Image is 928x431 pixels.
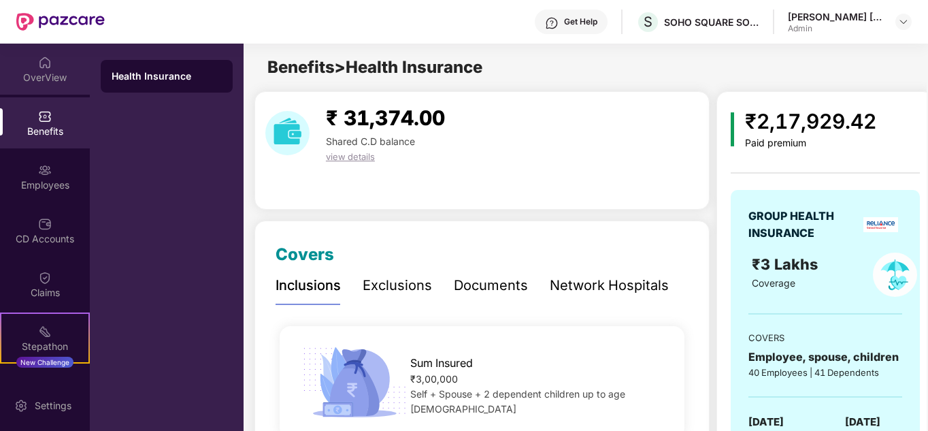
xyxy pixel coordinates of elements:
[410,388,625,415] span: Self + Spouse + 2 dependent children up to age [DEMOGRAPHIC_DATA]
[16,13,105,31] img: New Pazcare Logo
[748,331,902,345] div: COVERS
[38,163,52,177] img: svg+xml;base64,PHN2ZyBpZD0iRW1wbG95ZWVzIiB4bWxucz0iaHR0cDovL3d3dy53My5vcmcvMjAwMC9zdmciIHdpZHRoPS...
[363,275,432,296] div: Exclusions
[564,16,597,27] div: Get Help
[38,379,52,392] img: svg+xml;base64,PHN2ZyBpZD0iRW5kb3JzZW1lbnRzIiB4bWxucz0iaHR0cDovL3d3dy53My5vcmcvMjAwMC9zdmciIHdpZH...
[298,343,411,421] img: icon
[276,244,334,264] span: Covers
[31,399,76,413] div: Settings
[752,255,822,273] span: ₹3 Lakhs
[748,414,784,430] span: [DATE]
[1,340,88,353] div: Stepathon
[748,366,902,379] div: 40 Employees | 41 Dependents
[326,106,445,130] span: ₹ 31,374.00
[267,57,482,77] span: Benefits > Health Insurance
[326,151,375,162] span: view details
[788,10,883,23] div: [PERSON_NAME] [PERSON_NAME]
[745,106,876,138] div: ₹2,17,929.42
[873,253,917,297] img: policyIcon
[748,208,859,242] div: GROUP HEALTH INSURANCE
[745,138,876,149] div: Paid premium
[454,275,528,296] div: Documents
[845,414,880,430] span: [DATE]
[898,16,909,27] img: svg+xml;base64,PHN2ZyBpZD0iRHJvcGRvd24tMzJ4MzIiIHhtbG5zPSJodHRwOi8vd3d3LnczLm9yZy8yMDAwL3N2ZyIgd2...
[788,23,883,34] div: Admin
[265,111,310,155] img: download
[38,56,52,69] img: svg+xml;base64,PHN2ZyBpZD0iSG9tZSIgeG1sbnM9Imh0dHA6Ly93d3cudzMub3JnLzIwMDAvc3ZnIiB3aWR0aD0iMjAiIG...
[14,399,28,413] img: svg+xml;base64,PHN2ZyBpZD0iU2V0dGluZy0yMHgyMCIgeG1sbnM9Imh0dHA6Ly93d3cudzMub3JnLzIwMDAvc3ZnIiB3aW...
[731,112,734,146] img: icon
[863,217,898,232] img: insurerLogo
[644,14,652,30] span: S
[550,275,669,296] div: Network Hospitals
[38,325,52,338] img: svg+xml;base64,PHN2ZyB4bWxucz0iaHR0cDovL3d3dy53My5vcmcvMjAwMC9zdmciIHdpZHRoPSIyMSIgaGVpZ2h0PSIyMC...
[112,69,222,83] div: Health Insurance
[410,372,666,387] div: ₹3,00,000
[752,277,795,289] span: Coverage
[410,355,473,372] span: Sum Insured
[748,349,902,366] div: Employee, spouse, children
[38,217,52,231] img: svg+xml;base64,PHN2ZyBpZD0iQ0RfQWNjb3VudHMiIGRhdGEtbmFtZT0iQ0QgQWNjb3VudHMiIHhtbG5zPSJodHRwOi8vd3...
[38,110,52,123] img: svg+xml;base64,PHN2ZyBpZD0iQmVuZWZpdHMiIHhtbG5zPSJodHRwOi8vd3d3LnczLm9yZy8yMDAwL3N2ZyIgd2lkdGg9Ij...
[326,135,415,147] span: Shared C.D balance
[38,271,52,285] img: svg+xml;base64,PHN2ZyBpZD0iQ2xhaW0iIHhtbG5zPSJodHRwOi8vd3d3LnczLm9yZy8yMDAwL3N2ZyIgd2lkdGg9IjIwIi...
[276,275,341,296] div: Inclusions
[664,16,759,29] div: SOHO SQUARE SOLUTIONS INDIA PRIVATE LIMITED
[16,357,73,368] div: New Challenge
[545,16,559,30] img: svg+xml;base64,PHN2ZyBpZD0iSGVscC0zMngzMiIgeG1sbnM9Imh0dHA6Ly93d3cudzMub3JnLzIwMDAvc3ZnIiB3aWR0aD...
